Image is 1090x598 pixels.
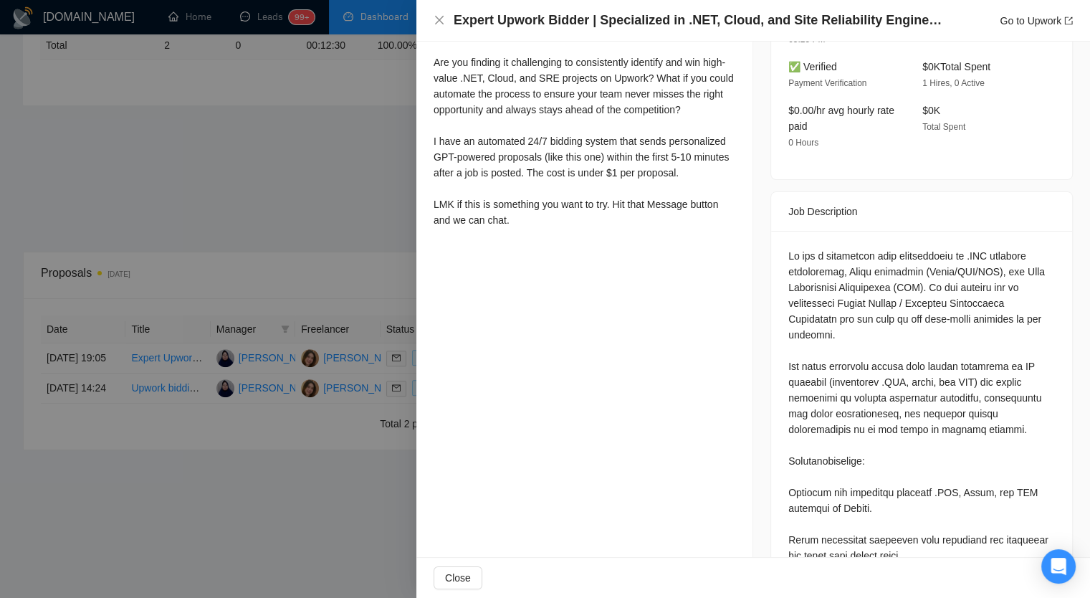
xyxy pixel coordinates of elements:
[454,11,948,29] h4: Expert Upwork Bidder | Specialized in .NET, Cloud, and Site Reliability Engineering (SRE) Projects
[434,23,735,228] div: शुभ संध्या, Are you finding it challenging to consistently identify and win high-value .NET, Clou...
[788,105,894,132] span: $0.00/hr avg hourly rate paid
[445,570,471,586] span: Close
[922,122,965,132] span: Total Spent
[788,78,866,88] span: Payment Verification
[788,192,1055,231] div: Job Description
[922,61,990,72] span: $0K Total Spent
[1064,16,1073,25] span: export
[434,14,445,26] span: close
[788,61,837,72] span: ✅ Verified
[434,14,445,27] button: Close
[1000,15,1073,27] a: Go to Upworkexport
[788,138,818,148] span: 0 Hours
[434,566,482,589] button: Close
[922,105,940,116] span: $0K
[1041,549,1076,584] div: Open Intercom Messenger
[922,78,985,88] span: 1 Hires, 0 Active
